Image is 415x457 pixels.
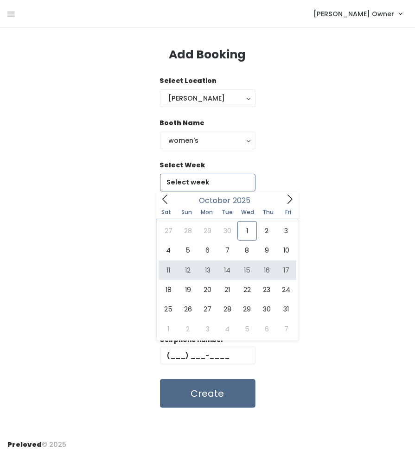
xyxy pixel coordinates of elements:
[160,160,205,170] label: Select Week
[230,195,258,206] input: Year
[197,209,217,215] span: Mon
[159,221,178,241] span: September 27, 2025
[178,221,198,241] span: September 28, 2025
[159,241,178,260] span: October 4, 2025
[276,280,296,299] span: October 24, 2025
[304,4,411,24] a: [PERSON_NAME] Owner
[160,76,217,86] label: Select Location
[178,319,198,339] span: November 2, 2025
[169,93,247,103] div: [PERSON_NAME]
[276,241,296,260] span: October 10, 2025
[257,280,276,299] span: October 23, 2025
[160,118,205,128] label: Booth Name
[198,299,217,319] span: October 27, 2025
[198,280,217,299] span: October 20, 2025
[257,221,276,241] span: October 2, 2025
[198,260,217,280] span: October 13, 2025
[199,197,230,204] span: October
[217,241,237,260] span: October 7, 2025
[198,319,217,339] span: November 3, 2025
[313,9,394,19] span: [PERSON_NAME] Owner
[237,299,257,319] span: October 29, 2025
[237,280,257,299] span: October 22, 2025
[159,299,178,319] span: October 25, 2025
[7,432,66,450] div: © 2025
[156,209,177,215] span: Sat
[257,299,276,319] span: October 30, 2025
[160,347,255,364] input: (___) ___-____
[7,440,42,449] span: Preloved
[237,241,257,260] span: October 8, 2025
[160,174,255,191] input: Select week
[178,280,198,299] span: October 19, 2025
[276,260,296,280] span: October 17, 2025
[217,299,237,319] span: October 28, 2025
[276,319,296,339] span: November 7, 2025
[237,319,257,339] span: November 5, 2025
[160,89,255,107] button: [PERSON_NAME]
[159,319,178,339] span: November 1, 2025
[169,135,247,146] div: women's
[257,319,276,339] span: November 6, 2025
[276,299,296,319] span: October 31, 2025
[160,379,255,408] button: Create
[217,260,237,280] span: October 14, 2025
[237,221,257,241] span: October 1, 2025
[178,260,198,280] span: October 12, 2025
[198,241,217,260] span: October 6, 2025
[198,221,217,241] span: September 29, 2025
[169,48,246,61] h3: Add Booking
[159,280,178,299] span: October 18, 2025
[237,209,258,215] span: Wed
[159,260,178,280] span: October 11, 2025
[217,221,237,241] span: September 30, 2025
[257,241,276,260] span: October 9, 2025
[178,299,198,319] span: October 26, 2025
[160,132,255,149] button: women's
[217,319,237,339] span: November 4, 2025
[257,260,276,280] span: October 16, 2025
[217,280,237,299] span: October 21, 2025
[177,209,197,215] span: Sun
[258,209,278,215] span: Thu
[178,241,198,260] span: October 5, 2025
[217,209,237,215] span: Tue
[278,209,299,215] span: Fri
[276,221,296,241] span: October 3, 2025
[237,260,257,280] span: October 15, 2025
